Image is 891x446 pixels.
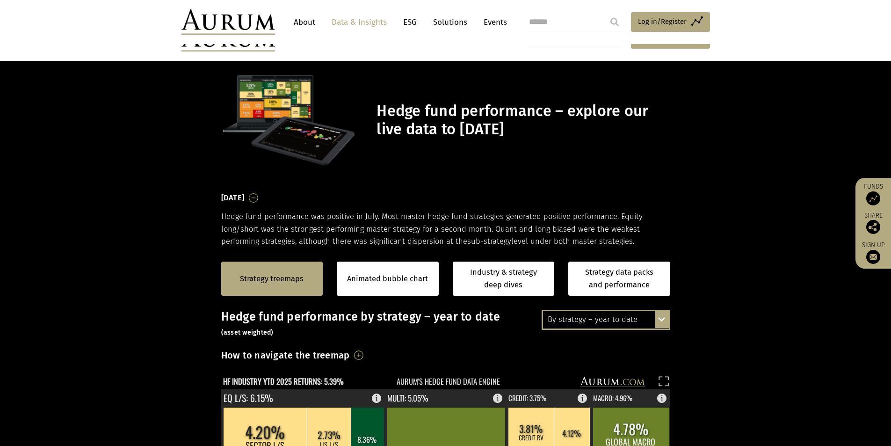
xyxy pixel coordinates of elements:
[860,212,886,234] div: Share
[866,220,880,234] img: Share this post
[568,262,670,296] a: Strategy data packs and performance
[221,310,670,338] h3: Hedge fund performance by strategy – year to date
[866,250,880,264] img: Sign up to our newsletter
[221,211,670,248] p: Hedge fund performance was positive in July. Most master hedge fund strategies generated positive...
[221,347,350,363] h3: How to navigate the treemap
[377,102,667,139] h1: Hedge fund performance – explore our live data to [DATE]
[428,14,472,31] a: Solutions
[240,273,304,285] a: Strategy treemaps
[347,273,428,285] a: Animated bubble chart
[221,329,274,336] small: (asset weighted)
[860,241,886,264] a: Sign up
[289,14,320,31] a: About
[181,9,275,35] img: Aurum
[543,311,669,328] div: By strategy – year to date
[398,14,421,31] a: ESG
[860,183,886,205] a: Funds
[631,12,710,32] a: Log in/Register
[638,16,687,27] span: Log in/Register
[866,191,880,205] img: Access Funds
[479,14,507,31] a: Events
[467,237,511,246] span: sub-strategy
[327,14,391,31] a: Data & Insights
[453,262,555,296] a: Industry & strategy deep dives
[605,13,624,31] input: Submit
[221,191,245,205] h3: [DATE]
